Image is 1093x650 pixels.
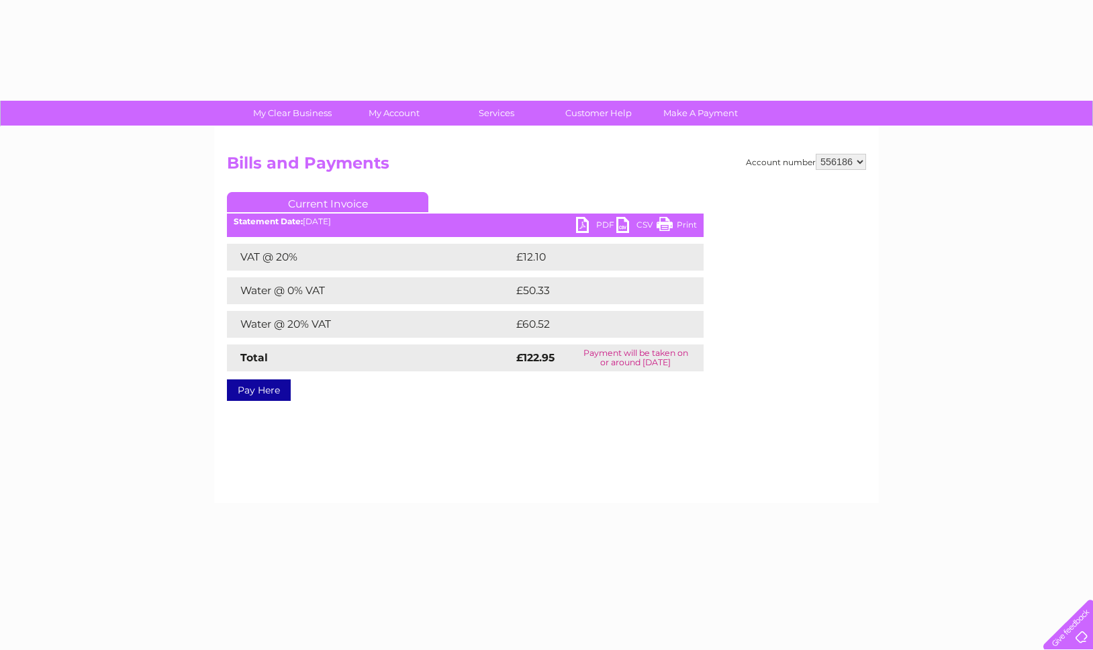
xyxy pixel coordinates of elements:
[657,217,697,236] a: Print
[240,351,268,364] strong: Total
[513,311,676,338] td: £60.52
[234,216,303,226] b: Statement Date:
[227,154,866,179] h2: Bills and Payments
[237,101,348,126] a: My Clear Business
[645,101,756,126] a: Make A Payment
[616,217,657,236] a: CSV
[746,154,866,170] div: Account number
[516,351,555,364] strong: £122.95
[227,217,704,226] div: [DATE]
[227,379,291,401] a: Pay Here
[227,311,513,338] td: Water @ 20% VAT
[568,344,704,371] td: Payment will be taken on or around [DATE]
[513,277,676,304] td: £50.33
[543,101,654,126] a: Customer Help
[576,217,616,236] a: PDF
[227,277,513,304] td: Water @ 0% VAT
[513,244,674,271] td: £12.10
[441,101,552,126] a: Services
[227,244,513,271] td: VAT @ 20%
[227,192,428,212] a: Current Invoice
[339,101,450,126] a: My Account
